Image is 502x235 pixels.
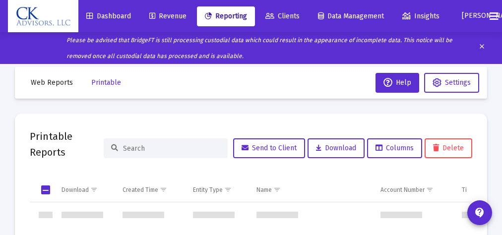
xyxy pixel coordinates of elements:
span: Settings [445,78,471,87]
a: Insights [394,6,447,26]
span: Show filter options for column 'Created Time' [160,186,167,193]
span: Columns [376,144,414,152]
button: Printable [83,73,129,93]
td: Column Created Time [116,178,186,202]
button: [PERSON_NAME] [450,6,482,26]
span: Show filter options for column 'Entity Type' [224,186,232,193]
div: Created Time [123,186,158,194]
span: Revenue [149,12,187,20]
td: Column Entity Type [186,178,250,202]
button: Delete [425,138,472,158]
div: Entity Type [193,186,223,194]
span: Reporting [205,12,247,20]
button: Help [376,73,419,93]
h2: Printable Reports [30,128,104,160]
img: Dashboard [15,6,71,26]
td: Column Download [55,178,116,202]
button: Send to Client [233,138,305,158]
button: Settings [424,73,479,93]
span: Send to Client [242,144,297,152]
td: Column Account Number [374,178,455,202]
span: Delete [433,144,464,152]
span: Printable [91,78,121,87]
div: Download [62,186,89,194]
i: Please be advised that BridgeFT is still processing custodial data which could result in the appe... [66,37,452,59]
span: Dashboard [86,12,131,20]
span: Clients [265,12,300,20]
a: Clients [257,6,308,26]
div: Select all [41,185,50,194]
span: Insights [402,12,439,20]
button: Download [308,138,365,158]
div: Name [256,186,272,194]
a: Revenue [141,6,194,26]
span: Show filter options for column 'Download' [90,186,98,193]
button: Web Reports [23,73,81,93]
span: Download [316,144,356,152]
div: Account Number [380,186,425,194]
span: Web Reports [31,78,73,87]
a: Dashboard [78,6,139,26]
input: Search [123,144,220,153]
button: Columns [367,138,422,158]
mat-icon: contact_support [474,207,486,219]
a: Reporting [197,6,255,26]
a: Data Management [310,6,392,26]
span: Help [383,78,411,87]
mat-icon: clear [478,41,486,56]
span: Show filter options for column 'Account Number' [426,186,434,193]
td: Column Name [250,178,374,202]
span: Data Management [318,12,384,20]
span: Show filter options for column 'Name' [273,186,281,193]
